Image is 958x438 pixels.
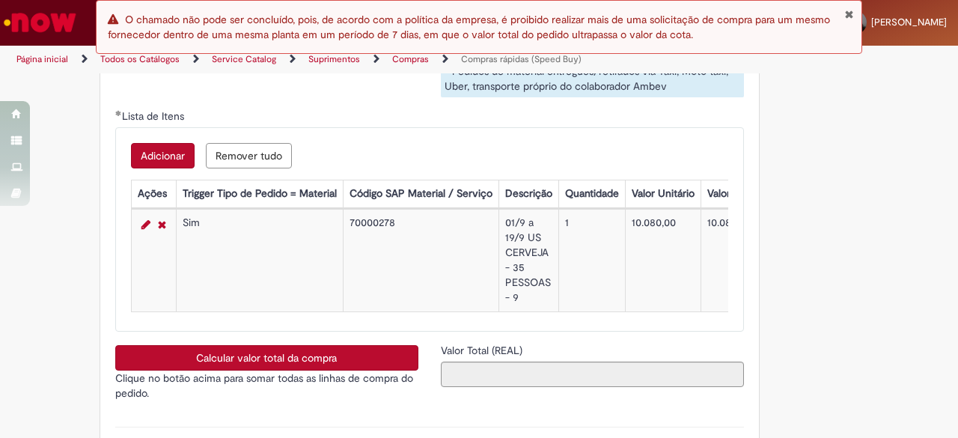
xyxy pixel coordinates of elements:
a: Service Catalog [212,53,276,65]
a: Remover linha 1 [154,216,170,234]
td: 70000278 [343,210,498,312]
td: 1 [558,210,625,312]
th: Valor Unitário [625,180,701,208]
span: [PERSON_NAME] [871,16,947,28]
th: Valor Total Moeda [701,180,796,208]
ul: Trilhas de página [11,46,627,73]
td: 10.080,00 [701,210,796,312]
button: Add a row for Lista de Itens [131,143,195,168]
td: 01/9 a 19/9 US CERVEJA - 35 PESSOAS - 9 [498,210,558,312]
span: O chamado não pode ser concluído, pois, de acordo com a política da empresa, é proibido realizar ... [108,13,830,41]
a: Compras [392,53,429,65]
th: Quantidade [558,180,625,208]
label: Somente leitura - Valor Total (REAL) [441,343,525,358]
p: Clique no botão acima para somar todas as linhas de compra do pedido. [115,371,418,401]
div: - Pedidos de material entregues/retirados via Taxi, Moto taxi, Uber, transporte próprio do colabo... [441,60,744,97]
button: Fechar Notificação [844,8,854,20]
a: Editar Linha 1 [138,216,154,234]
span: Lista de Itens [122,109,187,123]
a: Todos os Catálogos [100,53,180,65]
button: Calcular valor total da compra [115,345,418,371]
img: ServiceNow [1,7,79,37]
button: Remove all rows for Lista de Itens [206,143,292,168]
a: Suprimentos [308,53,360,65]
span: Obrigatório Preenchido [115,110,122,116]
a: Página inicial [16,53,68,65]
input: Valor Total (REAL) [441,362,744,387]
span: Somente leitura - Valor Total (REAL) [441,344,525,357]
th: Ações [131,180,176,208]
a: Compras rápidas (Speed Buy) [461,53,582,65]
th: Trigger Tipo de Pedido = Material [176,180,343,208]
th: Código SAP Material / Serviço [343,180,498,208]
th: Descrição [498,180,558,208]
td: 10.080,00 [625,210,701,312]
td: Sim [176,210,343,312]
